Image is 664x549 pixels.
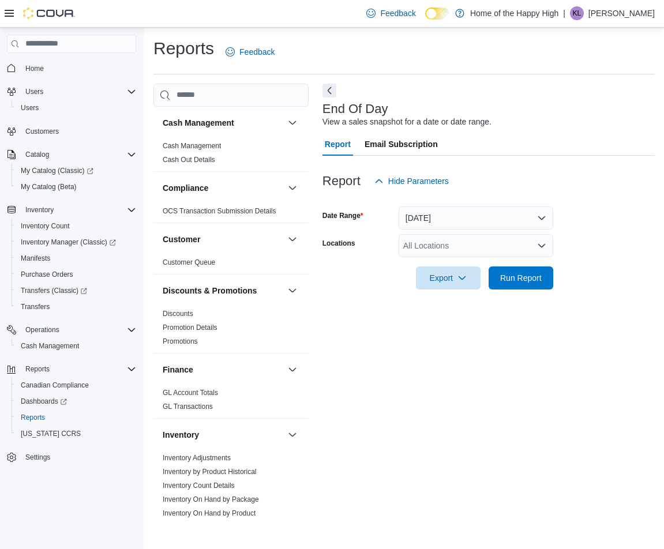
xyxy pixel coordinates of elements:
a: Inventory Count Details [163,482,235,490]
button: [DATE] [399,206,553,230]
span: Export [423,266,474,289]
button: Export [416,266,481,289]
button: Catalog [2,146,141,163]
button: Run Report [489,266,553,289]
button: Operations [21,323,64,337]
button: Catalog [21,148,54,161]
div: Cash Management [153,139,309,171]
span: Users [16,101,136,115]
button: Compliance [163,182,283,194]
h3: Compliance [163,182,208,194]
div: View a sales snapshot for a date or date range. [322,116,492,128]
a: Inventory by Product Historical [163,468,257,476]
span: Operations [21,323,136,337]
button: Compliance [286,181,299,195]
span: Promotions [163,337,198,346]
span: Catalog [21,148,136,161]
button: Users [21,85,48,99]
span: Transfers [21,302,50,311]
button: Inventory [286,428,299,442]
a: OCS Transaction Submission Details [163,207,276,215]
button: Open list of options [537,241,546,250]
button: Reports [12,409,141,426]
h1: Reports [153,37,214,60]
span: GL Account Totals [163,388,218,397]
a: Inventory Manager (Classic) [12,234,141,250]
span: Catalog [25,150,49,159]
span: Reports [21,413,45,422]
span: Canadian Compliance [16,378,136,392]
button: Customer [163,234,283,245]
a: Customers [21,125,63,138]
span: Purchase Orders [21,270,73,279]
span: Inventory Count [21,221,70,231]
span: Transfers (Classic) [21,286,87,295]
span: Feedback [380,7,415,19]
div: Kiannah Lloyd [570,6,584,20]
button: Finance [163,364,283,375]
a: Dashboards [12,393,141,409]
span: My Catalog (Beta) [21,182,77,191]
span: Customers [21,124,136,138]
a: Dashboards [16,394,72,408]
span: Inventory Manager (Classic) [21,238,116,247]
a: Manifests [16,251,55,265]
span: Settings [21,450,136,464]
span: Cash Out Details [163,155,215,164]
span: KL [573,6,582,20]
a: Purchase Orders [16,268,78,281]
button: Cash Management [163,117,283,129]
a: [US_STATE] CCRS [16,427,85,441]
a: Home [21,62,48,76]
a: Inventory Manager (Classic) [16,235,121,249]
span: Settings [25,453,50,462]
a: Feedback [221,40,279,63]
span: Run Report [500,272,542,284]
span: Reports [21,362,136,376]
button: Finance [286,363,299,377]
span: Transfers [16,300,136,314]
button: Settings [2,449,141,465]
span: Home [25,64,44,73]
a: My Catalog (Classic) [16,164,98,178]
span: Dashboards [16,394,136,408]
a: Cash Management [163,142,221,150]
h3: Customer [163,234,200,245]
span: Users [21,103,39,112]
button: Home [2,60,141,77]
a: Cash Management [16,339,84,353]
button: Inventory [163,429,283,441]
button: Purchase Orders [12,266,141,283]
span: Report [325,133,351,156]
button: Inventory [21,203,58,217]
button: Reports [21,362,54,376]
label: Date Range [322,211,363,220]
button: Discounts & Promotions [286,284,299,298]
span: Home [21,61,136,76]
a: Settings [21,450,55,464]
a: Transfers [16,300,54,314]
p: [PERSON_NAME] [588,6,655,20]
span: Inventory On Hand by Package [163,495,259,504]
span: My Catalog (Classic) [16,164,136,178]
a: Discounts [163,310,193,318]
a: Inventory Adjustments [163,454,231,462]
a: Transfers (Classic) [16,284,92,298]
a: Reports [16,411,50,424]
span: Inventory [21,203,136,217]
button: My Catalog (Beta) [12,179,141,195]
button: Canadian Compliance [12,377,141,393]
a: Transfers (Classic) [12,283,141,299]
h3: Finance [163,364,193,375]
span: My Catalog (Beta) [16,180,136,194]
span: Inventory by Product Historical [163,467,257,476]
span: Inventory Count [16,219,136,233]
a: GL Account Totals [163,389,218,397]
a: Inventory Count [16,219,74,233]
button: Users [12,100,141,116]
button: [US_STATE] CCRS [12,426,141,442]
button: Operations [2,322,141,338]
h3: Report [322,174,361,188]
span: Discounts [163,309,193,318]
